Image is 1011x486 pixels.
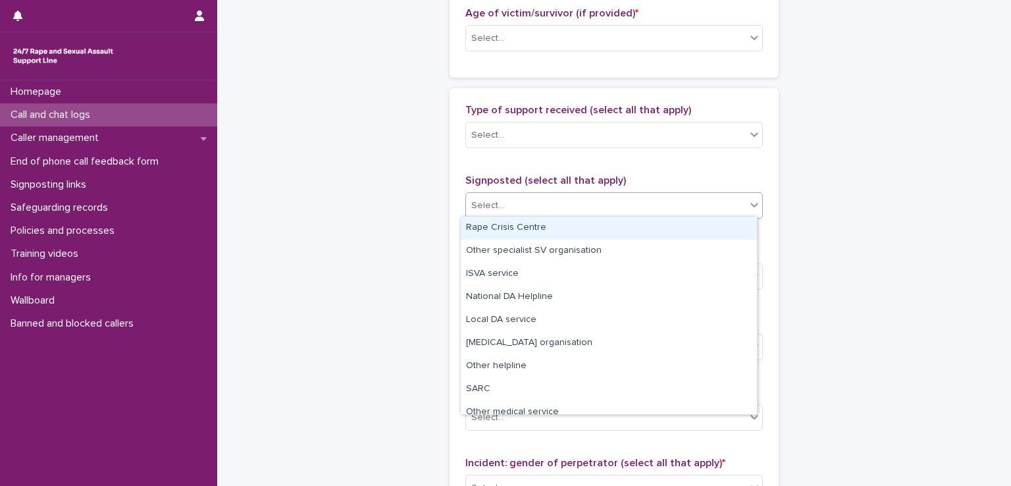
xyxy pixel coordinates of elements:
[5,155,169,168] p: End of phone call feedback form
[5,225,125,237] p: Policies and processes
[461,309,757,332] div: Local DA service
[461,332,757,355] div: Other counselling organisation
[461,355,757,378] div: Other helpline
[5,271,101,284] p: Info for managers
[461,378,757,401] div: SARC
[461,217,757,240] div: Rape Crisis Centre
[5,294,65,307] p: Wallboard
[461,263,757,286] div: ISVA service
[461,286,757,309] div: National DA Helpline
[471,32,504,45] div: Select...
[5,109,101,121] p: Call and chat logs
[471,199,504,213] div: Select...
[461,401,757,424] div: Other medical service
[471,128,504,142] div: Select...
[471,411,504,425] div: Select...
[5,86,72,98] p: Homepage
[5,248,89,260] p: Training videos
[465,458,725,468] span: Incident: gender of perpetrator (select all that apply)
[5,202,118,214] p: Safeguarding records
[465,175,626,186] span: Signposted (select all that apply)
[461,240,757,263] div: Other specialist SV organisation
[465,8,638,18] span: Age of victim/survivor (if provided)
[5,178,97,191] p: Signposting links
[5,317,144,330] p: Banned and blocked callers
[465,105,691,115] span: Type of support received (select all that apply)
[5,132,109,144] p: Caller management
[11,43,116,69] img: rhQMoQhaT3yELyF149Cw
